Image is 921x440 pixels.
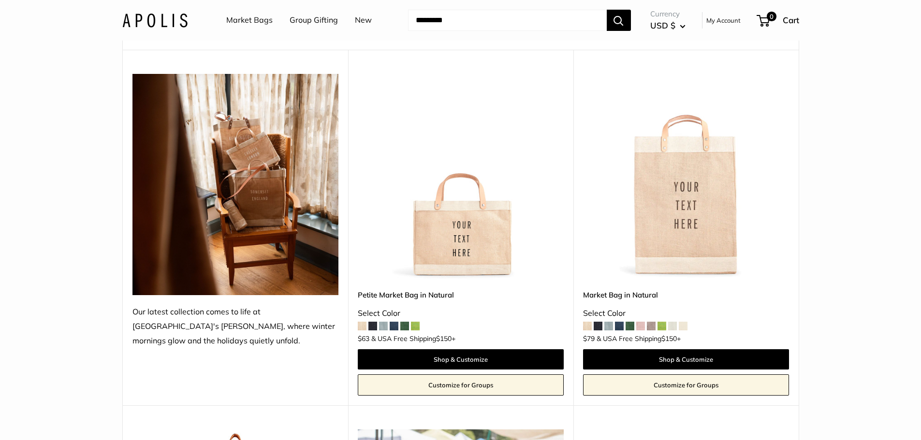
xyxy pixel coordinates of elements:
span: USD $ [650,20,675,30]
a: Customize for Groups [583,374,789,396]
a: 0 Cart [758,13,799,28]
button: USD $ [650,18,686,33]
a: New [355,13,372,28]
img: Petite Market Bag in Natural [358,74,564,280]
input: Search... [408,10,607,31]
div: Select Color [583,306,789,321]
span: $79 [583,334,595,343]
iframe: Sign Up via Text for Offers [8,403,103,432]
span: 0 [766,12,776,21]
a: Market Bag in Natural [583,289,789,300]
a: Market Bag in NaturalMarket Bag in Natural [583,74,789,280]
a: Customize for Groups [358,374,564,396]
a: Petite Market Bag in NaturalPetite Market Bag in Natural [358,74,564,280]
img: Our latest collection comes to life at UK's Estelle Manor, where winter mornings glow and the hol... [132,74,338,295]
a: Shop & Customize [358,349,564,369]
span: Currency [650,7,686,21]
a: Market Bags [226,13,273,28]
a: Petite Market Bag in Natural [358,289,564,300]
button: Search [607,10,631,31]
a: Group Gifting [290,13,338,28]
img: Apolis [122,13,188,27]
span: $63 [358,334,369,343]
span: $150 [661,334,677,343]
a: My Account [706,14,741,26]
div: Select Color [358,306,564,321]
span: $150 [436,334,452,343]
div: Our latest collection comes to life at [GEOGRAPHIC_DATA]'s [PERSON_NAME], where winter mornings g... [132,305,338,348]
span: & USA Free Shipping + [371,335,455,342]
span: Cart [783,15,799,25]
img: Market Bag in Natural [583,74,789,280]
span: & USA Free Shipping + [597,335,681,342]
a: Shop & Customize [583,349,789,369]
